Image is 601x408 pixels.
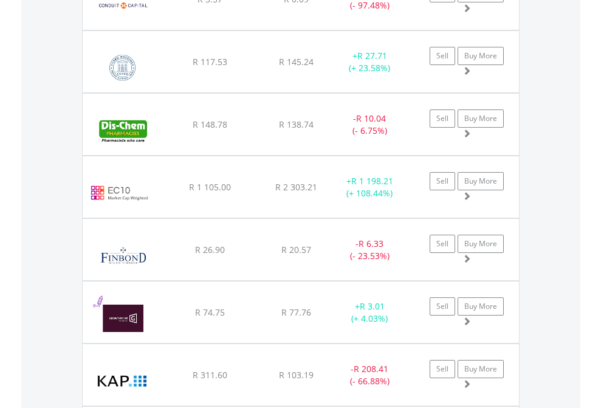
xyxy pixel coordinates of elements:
[332,50,408,74] div: + (+ 23.58%)
[193,369,227,381] span: R 311.60
[430,172,455,190] a: Sell
[430,297,455,316] a: Sell
[360,300,385,312] span: R 3.01
[279,119,314,130] span: R 138.74
[430,109,455,128] a: Sell
[351,175,393,187] span: R 1 198.21
[193,56,227,67] span: R 117.53
[89,46,157,89] img: EQU.ZA.COH.png
[89,297,157,340] img: EQU.ZA.GRT.png
[189,181,231,193] span: R 1 105.00
[195,244,225,255] span: R 26.90
[354,363,388,375] span: R 208.41
[458,360,504,378] a: Buy More
[89,234,157,277] img: EQU.ZA.FGL.png
[89,109,157,152] img: EQU.ZA.DCP.png
[458,172,504,190] a: Buy More
[195,306,225,318] span: R 74.75
[458,235,504,253] a: Buy More
[332,112,408,137] div: - (- 6.75%)
[281,306,311,318] span: R 77.76
[430,360,455,378] a: Sell
[458,47,504,65] a: Buy More
[279,369,314,381] span: R 103.19
[359,238,383,249] span: R 6.33
[430,235,455,253] a: Sell
[458,297,504,316] a: Buy More
[458,109,504,128] a: Buy More
[279,56,314,67] span: R 145.24
[332,300,408,325] div: + (+ 4.03%)
[356,112,386,124] span: R 10.04
[332,175,408,199] div: + (+ 108.44%)
[357,50,387,61] span: R 27.71
[430,47,455,65] a: Sell
[89,359,157,403] img: EQU.ZA.KAP.png
[275,181,317,193] span: R 2 303.21
[281,244,311,255] span: R 20.57
[332,363,408,387] div: - (- 66.88%)
[89,171,150,215] img: EC10.EC.EC10.png
[193,119,227,130] span: R 148.78
[332,238,408,262] div: - (- 23.53%)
